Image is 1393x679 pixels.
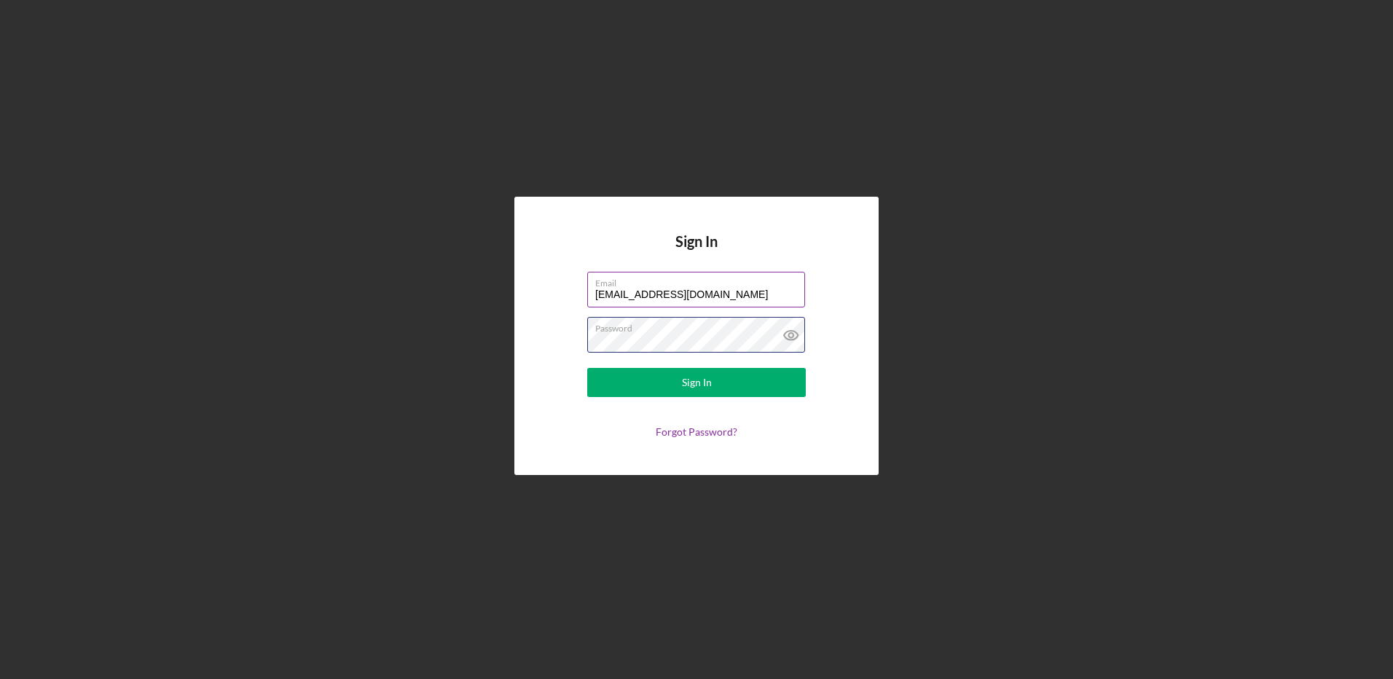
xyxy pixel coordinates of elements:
[656,425,737,438] a: Forgot Password?
[682,368,712,397] div: Sign In
[587,368,806,397] button: Sign In
[595,272,805,289] label: Email
[675,233,718,272] h4: Sign In
[595,318,805,334] label: Password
